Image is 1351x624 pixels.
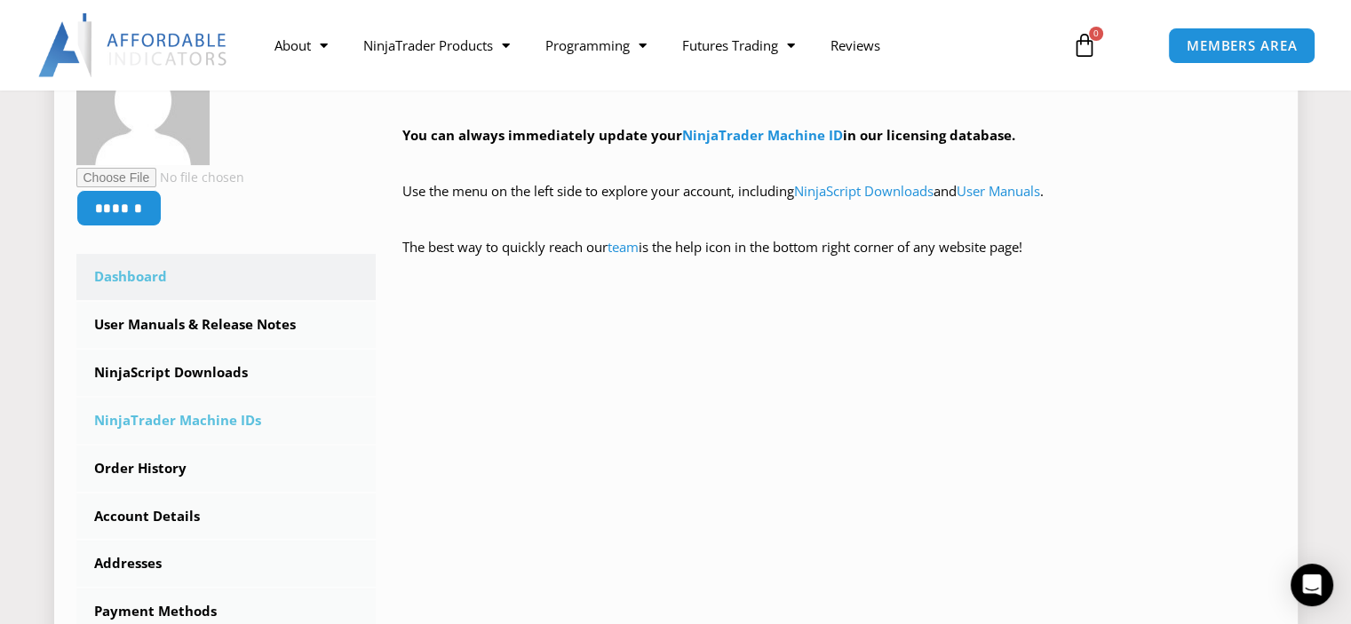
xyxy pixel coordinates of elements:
[257,25,346,66] a: About
[664,25,813,66] a: Futures Trading
[76,541,377,587] a: Addresses
[402,39,1276,285] div: Hey ! Welcome to the Members Area. Thank you for being a valuable customer!
[528,25,664,66] a: Programming
[76,302,377,348] a: User Manuals & Release Notes
[76,446,377,492] a: Order History
[1045,20,1124,71] a: 0
[1291,564,1333,606] div: Open Intercom Messenger
[957,182,1040,200] a: User Manuals
[1089,27,1103,41] span: 0
[402,126,1015,144] strong: You can always immediately update your in our licensing database.
[38,13,229,77] img: LogoAI | Affordable Indicators – NinjaTrader
[76,494,377,540] a: Account Details
[257,25,1054,66] nav: Menu
[76,32,210,165] img: 3e961ded3c57598c38b75bad42f30339efeb9c3e633a926747af0a11817a7dee
[608,238,639,256] a: team
[76,350,377,396] a: NinjaScript Downloads
[1187,39,1298,52] span: MEMBERS AREA
[682,126,843,144] a: NinjaTrader Machine ID
[794,182,934,200] a: NinjaScript Downloads
[402,235,1276,285] p: The best way to quickly reach our is the help icon in the bottom right corner of any website page!
[402,179,1276,229] p: Use the menu on the left side to explore your account, including and .
[1168,28,1316,64] a: MEMBERS AREA
[76,254,377,300] a: Dashboard
[346,25,528,66] a: NinjaTrader Products
[76,398,377,444] a: NinjaTrader Machine IDs
[813,25,898,66] a: Reviews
